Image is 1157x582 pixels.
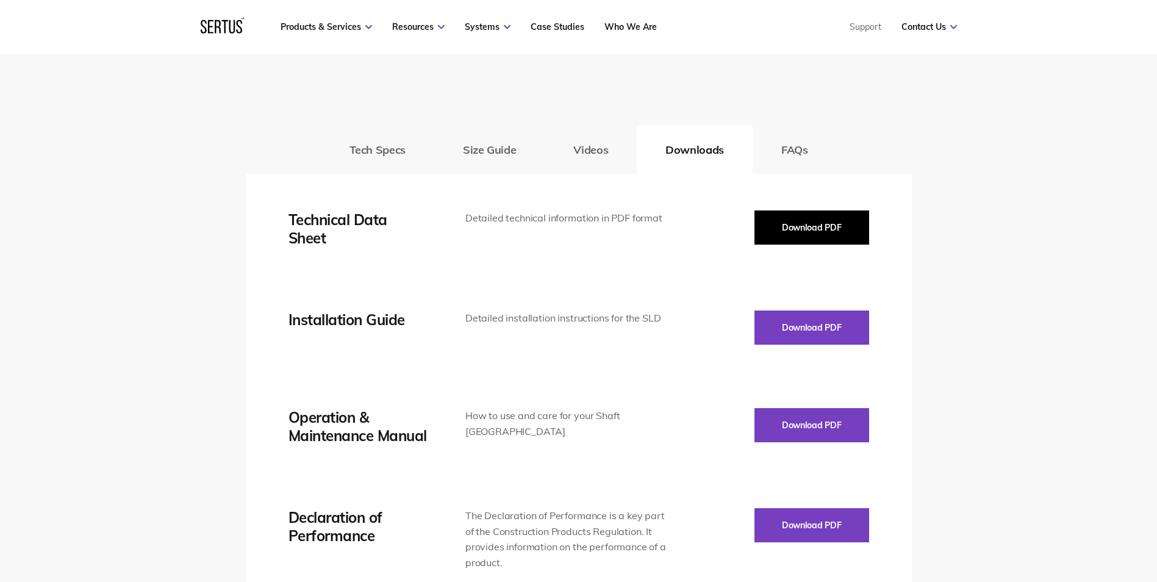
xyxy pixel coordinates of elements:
a: Products & Services [281,21,372,32]
div: Installation Guide [288,311,429,329]
button: FAQs [753,125,837,174]
button: Download PDF [754,408,869,442]
div: Detailed installation instructions for the SLD [465,311,667,326]
div: The Declaration of Performance is a key part of the Construction Products Regulation. It provides... [465,508,667,570]
div: How to use and care for your Shaft [GEOGRAPHIC_DATA] [465,408,667,439]
button: Size Guide [434,125,545,174]
iframe: Chat Widget [937,440,1157,582]
button: Download PDF [754,508,869,542]
button: Videos [545,125,637,174]
a: Case Studies [531,21,584,32]
button: Download PDF [754,210,869,245]
button: Tech Specs [321,125,434,174]
a: Systems [465,21,510,32]
a: Contact Us [901,21,957,32]
button: Download PDF [754,311,869,345]
a: Support [850,21,881,32]
a: Who We Are [604,21,657,32]
div: Detailed technical information in PDF format [465,210,667,226]
div: Declaration of Performance [288,508,429,545]
div: Operation & Maintenance Manual [288,408,429,445]
div: Technical Data Sheet [288,210,429,247]
a: Resources [392,21,445,32]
